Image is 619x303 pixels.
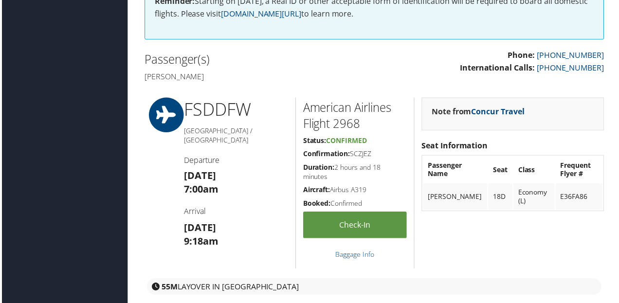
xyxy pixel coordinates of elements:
[183,184,218,197] strong: 7:00am
[303,100,407,133] h2: American Airlines Flight 2968
[183,156,288,166] h4: Departure
[557,158,604,184] th: Frequent Flyer #
[303,163,335,173] strong: Duration:
[557,185,604,211] td: E36FA86
[183,98,288,123] h1: FSD DFW
[144,71,367,82] h4: [PERSON_NAME]
[183,170,216,183] strong: [DATE]
[303,200,407,210] h5: Confirmed
[220,8,301,19] a: [DOMAIN_NAME][URL]
[422,141,489,152] strong: Seat Information
[303,137,327,146] strong: Status:
[303,150,407,160] h5: SCZJEZ
[515,185,556,211] td: Economy (L)
[303,186,330,196] strong: Aircraft:
[146,280,603,297] div: layover in [GEOGRAPHIC_DATA]
[303,163,407,182] h5: 2 hours and 18 minutes
[183,127,288,146] h5: [GEOGRAPHIC_DATA] / [GEOGRAPHIC_DATA]
[515,158,556,184] th: Class
[509,50,536,61] strong: Phone:
[538,50,606,61] a: [PHONE_NUMBER]
[303,150,350,159] strong: Confirmation:
[424,158,489,184] th: Passenger Name
[303,213,407,240] a: Check-in
[490,158,514,184] th: Seat
[303,186,407,196] h5: Airbus A319
[490,185,514,211] td: 18D
[183,207,288,218] h4: Arrival
[327,137,367,146] span: Confirmed
[161,283,177,294] strong: 55M
[144,52,367,68] h2: Passenger(s)
[303,200,331,209] strong: Booked:
[183,222,216,235] strong: [DATE]
[473,107,526,118] a: Concur Travel
[433,107,526,118] strong: Note from
[183,236,218,249] strong: 9:18am
[461,63,536,73] strong: International Calls:
[336,251,375,261] a: Baggage Info
[424,185,489,211] td: [PERSON_NAME]
[538,63,606,73] a: [PHONE_NUMBER]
